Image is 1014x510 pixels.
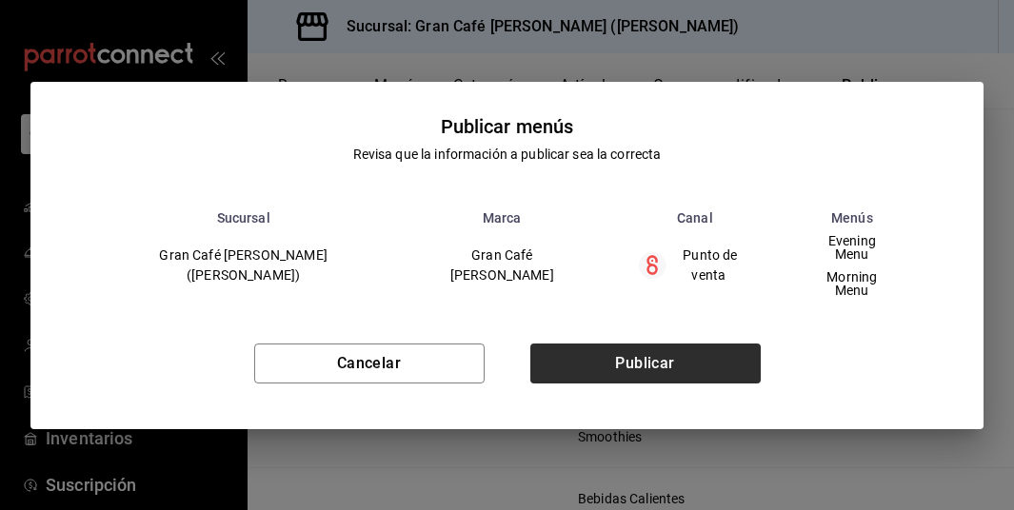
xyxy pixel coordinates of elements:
[353,145,662,165] div: Revisa que la información a publicar sea la correcta
[441,112,574,141] div: Publicar menús
[395,226,608,305] td: Gran Café [PERSON_NAME]
[608,210,781,226] th: Canal
[782,210,923,226] th: Menús
[91,226,395,305] td: Gran Café [PERSON_NAME] ([PERSON_NAME])
[91,210,395,226] th: Sucursal
[395,210,608,226] th: Marca
[530,343,761,383] button: Publicar
[813,270,891,297] span: Morning Menu
[254,343,485,383] button: Cancelar
[639,245,750,284] div: Punto de venta
[813,234,891,261] span: Evening Menu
